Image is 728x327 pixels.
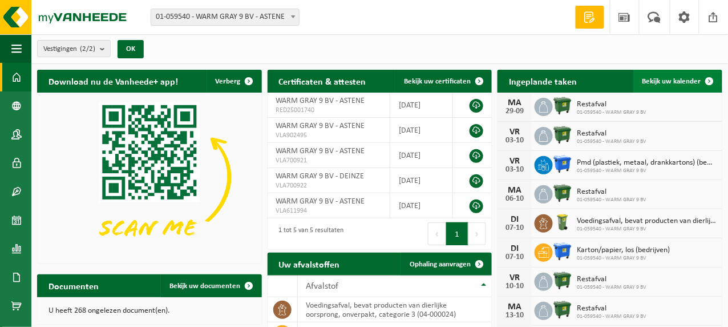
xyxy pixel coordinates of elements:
[577,275,646,284] span: Restafval
[43,41,95,58] span: Vestigingen
[395,70,491,93] a: Bekijk uw certificaten
[276,131,381,140] span: VLA902495
[553,154,572,174] img: WB-1100-HPE-BE-01
[151,9,300,26] span: 01-059540 - WARM GRAY 9 BV - ASTENE
[553,213,572,232] img: WB-0140-HPE-GN-50
[553,242,572,261] img: WB-1100-HPE-BE-01
[207,70,261,93] button: Verberg
[428,222,446,245] button: Previous
[498,70,588,92] h2: Ingeplande taken
[503,253,526,261] div: 07-10
[503,224,526,232] div: 07-10
[268,70,378,92] h2: Certificaten & attesten
[503,282,526,290] div: 10-10
[553,125,572,145] img: WB-1100-HPE-GN-01
[410,261,471,268] span: Ophaling aanvragen
[503,195,526,203] div: 06-10
[577,188,646,197] span: Restafval
[553,271,572,290] img: WB-1100-HPE-GN-01
[37,93,262,261] img: Download de VHEPlus App
[276,147,365,155] span: WARM GRAY 9 BV - ASTENE
[503,166,526,174] div: 03-10
[503,215,526,224] div: DI
[276,206,381,216] span: VLA611994
[404,78,471,85] span: Bekijk uw certificaten
[446,222,468,245] button: 1
[503,157,526,166] div: VR
[577,100,646,109] span: Restafval
[577,197,646,204] span: 01-059540 - WARM GRAY 9 BV
[169,282,241,290] span: Bekijk uw documenten
[390,168,453,193] td: [DATE]
[503,302,526,312] div: MA
[577,284,646,291] span: 01-059540 - WARM GRAY 9 BV
[401,253,491,276] a: Ophaling aanvragen
[503,244,526,253] div: DI
[577,109,646,116] span: 01-059540 - WARM GRAY 9 BV
[503,137,526,145] div: 03-10
[48,307,250,315] p: U heeft 268 ongelezen document(en).
[276,181,381,190] span: VLA700922
[390,193,453,218] td: [DATE]
[577,226,717,233] span: 01-059540 - WARM GRAY 9 BV
[503,127,526,137] div: VR
[503,186,526,195] div: MA
[80,45,95,53] count: (2/2)
[273,221,344,246] div: 1 tot 5 van 5 resultaten
[276,197,365,206] span: WARM GRAY 9 BV - ASTENE
[577,217,717,226] span: Voedingsafval, bevat producten van dierlijke oorsprong, onverpakt, categorie 3
[503,98,526,107] div: MA
[577,313,646,320] span: 01-059540 - WARM GRAY 9 BV
[37,274,110,297] h2: Documenten
[37,70,189,92] h2: Download nu de Vanheede+ app!
[276,97,365,105] span: WARM GRAY 9 BV - ASTENE
[276,106,381,115] span: RED25001740
[276,156,381,165] span: VLA700921
[553,300,572,320] img: WB-1100-HPE-GN-01
[276,122,365,130] span: WARM GRAY 9 BV - ASTENE
[577,129,646,138] span: Restafval
[306,282,339,291] span: Afvalstof
[390,118,453,143] td: [DATE]
[553,96,572,115] img: WB-1100-HPE-GN-01
[276,172,365,181] span: WARM GRAY 9 BV - DEINZE
[577,168,717,174] span: 01-059540 - WARM GRAY 9 BV
[160,274,261,297] a: Bekijk uw documenten
[577,138,646,145] span: 01-059540 - WARM GRAY 9 BV
[390,143,453,168] td: [DATE]
[37,40,111,57] button: Vestigingen(2/2)
[151,9,299,25] span: 01-059540 - WARM GRAY 9 BV - ASTENE
[268,253,351,275] h2: Uw afvalstoffen
[633,70,721,93] a: Bekijk uw kalender
[390,93,453,118] td: [DATE]
[553,184,572,203] img: WB-1100-HPE-GN-01
[118,40,144,58] button: OK
[577,158,717,168] span: Pmd (plastiek, metaal, drankkartons) (bedrijven)
[468,222,486,245] button: Next
[298,297,492,322] td: voedingsafval, bevat producten van dierlijke oorsprong, onverpakt, categorie 3 (04-000024)
[503,273,526,282] div: VR
[216,78,241,85] span: Verberg
[577,246,670,255] span: Karton/papier, los (bedrijven)
[503,312,526,320] div: 13-10
[577,255,670,262] span: 01-059540 - WARM GRAY 9 BV
[503,107,526,115] div: 29-09
[577,304,646,313] span: Restafval
[642,78,701,85] span: Bekijk uw kalender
